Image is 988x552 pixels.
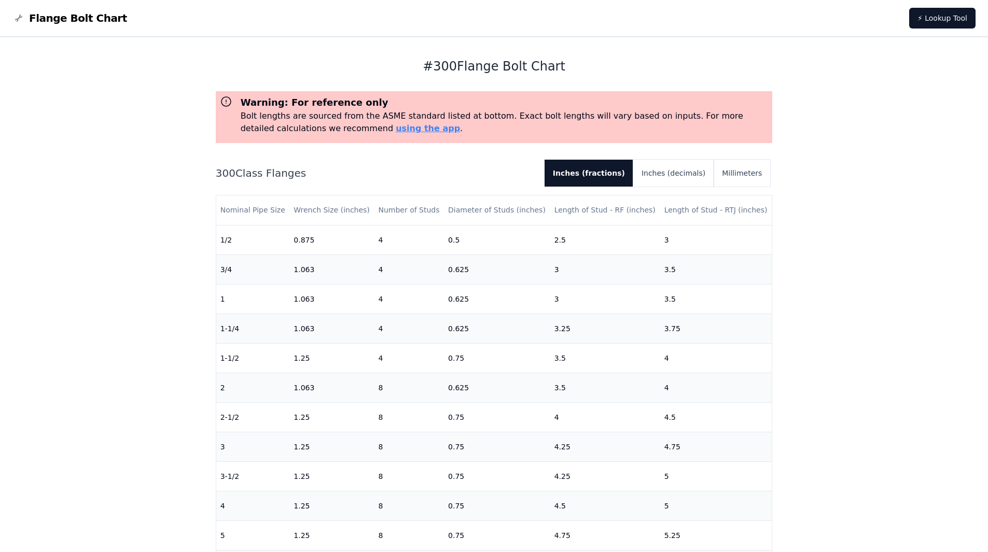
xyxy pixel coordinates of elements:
td: 1.063 [289,254,374,284]
td: 3 [216,432,290,461]
td: 1-1/4 [216,314,290,343]
td: 0.625 [444,284,550,314]
td: 1.063 [289,284,374,314]
td: 1 [216,284,290,314]
button: Inches (fractions) [545,160,633,187]
td: 3/4 [216,254,290,284]
h3: Warning: For reference only [241,95,769,110]
td: 1-1/2 [216,343,290,373]
td: 3.75 [660,314,772,343]
td: 0.75 [444,520,550,550]
td: 4.25 [550,432,660,461]
td: 8 [374,491,444,520]
td: 2 [216,373,290,402]
td: 3.25 [550,314,660,343]
td: 4 [374,254,444,284]
td: 4.5 [660,402,772,432]
td: 3 [550,254,660,284]
td: 3 [660,225,772,254]
td: 0.75 [444,343,550,373]
td: 0.625 [444,254,550,284]
td: 4 [374,284,444,314]
td: 3 [550,284,660,314]
td: 4.75 [550,520,660,550]
td: 1.063 [289,314,374,343]
a: Flange Bolt Chart LogoFlange Bolt Chart [12,11,127,25]
td: 1/2 [216,225,290,254]
a: using the app [396,123,460,133]
th: Number of Studs [374,195,444,225]
td: 1.25 [289,432,374,461]
td: 8 [374,432,444,461]
td: 4 [660,373,772,402]
td: 2-1/2 [216,402,290,432]
span: Flange Bolt Chart [29,11,127,25]
td: 3-1/2 [216,461,290,491]
td: 0.75 [444,432,550,461]
td: 0.5 [444,225,550,254]
td: 1.25 [289,491,374,520]
td: 4 [374,225,444,254]
p: Bolt lengths are sourced from the ASME standard listed at bottom. Exact bolt lengths will vary ba... [241,110,769,135]
th: Nominal Pipe Size [216,195,290,225]
td: 1.25 [289,402,374,432]
a: ⚡ Lookup Tool [909,8,976,29]
button: Inches (decimals) [633,160,714,187]
td: 4 [660,343,772,373]
td: 1.063 [289,373,374,402]
td: 0.625 [444,373,550,402]
td: 2.5 [550,225,660,254]
td: 8 [374,461,444,491]
td: 3.5 [660,254,772,284]
td: 0.875 [289,225,374,254]
td: 4 [216,491,290,520]
h2: 300 Class Flanges [216,166,536,180]
td: 4 [374,314,444,343]
td: 3.5 [550,373,660,402]
td: 1.25 [289,343,374,373]
button: Millimeters [714,160,770,187]
td: 4 [374,343,444,373]
td: 8 [374,402,444,432]
th: Wrench Size (inches) [289,195,374,225]
td: 4 [550,402,660,432]
td: 3.5 [660,284,772,314]
h1: # 300 Flange Bolt Chart [216,58,773,75]
td: 0.75 [444,491,550,520]
td: 0.625 [444,314,550,343]
td: 0.75 [444,461,550,491]
td: 8 [374,520,444,550]
td: 1.25 [289,520,374,550]
td: 4.75 [660,432,772,461]
img: Flange Bolt Chart Logo [12,12,25,24]
th: Length of Stud - RTJ (inches) [660,195,772,225]
th: Length of Stud - RF (inches) [550,195,660,225]
td: 1.25 [289,461,374,491]
td: 4.25 [550,461,660,491]
td: 3.5 [550,343,660,373]
th: Diameter of Studs (inches) [444,195,550,225]
td: 5 [216,520,290,550]
td: 5.25 [660,520,772,550]
td: 0.75 [444,402,550,432]
td: 4.5 [550,491,660,520]
td: 5 [660,491,772,520]
td: 5 [660,461,772,491]
td: 8 [374,373,444,402]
